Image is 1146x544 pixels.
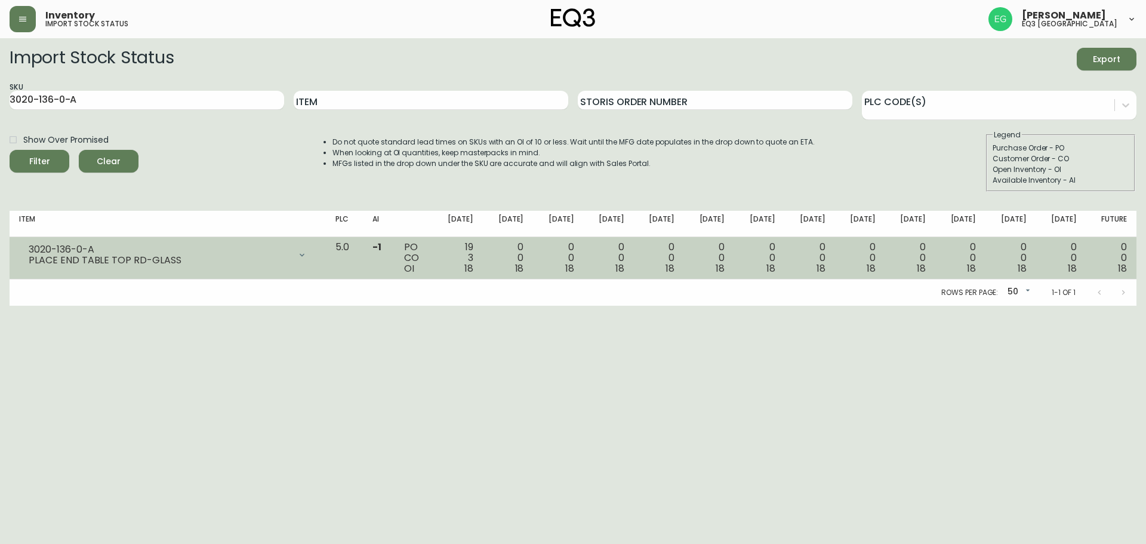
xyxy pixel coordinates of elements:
th: [DATE] [584,211,634,237]
span: 18 [917,262,926,275]
div: Filter [29,154,50,169]
span: -1 [372,240,381,254]
span: Inventory [45,11,95,20]
div: 0 0 [543,242,574,274]
img: logo [551,8,595,27]
th: [DATE] [483,211,533,237]
div: 3020-136-0-A [29,244,290,255]
span: 18 [565,262,574,275]
span: Clear [88,154,129,169]
div: Open Inventory - OI [993,164,1129,175]
p: 1-1 of 1 [1052,287,1076,298]
div: 0 0 [744,242,775,274]
span: 18 [515,262,524,275]
div: 0 0 [945,242,976,274]
th: [DATE] [533,211,583,237]
th: PLC [326,211,363,237]
div: 0 0 [593,242,624,274]
th: [DATE] [433,211,483,237]
span: 18 [666,262,674,275]
span: Show Over Promised [23,134,109,146]
span: 18 [1118,262,1127,275]
div: 0 0 [845,242,876,274]
button: Clear [79,150,138,173]
legend: Legend [993,130,1022,140]
span: 18 [716,262,725,275]
span: 18 [867,262,876,275]
div: 0 0 [492,242,523,274]
button: Export [1077,48,1136,70]
span: 18 [615,262,624,275]
div: 0 0 [694,242,725,274]
th: [DATE] [1036,211,1086,237]
div: Purchase Order - PO [993,143,1129,153]
span: 18 [1018,262,1027,275]
div: Available Inventory - AI [993,175,1129,186]
th: [DATE] [734,211,784,237]
span: [PERSON_NAME] [1022,11,1106,20]
th: [DATE] [835,211,885,237]
span: 18 [766,262,775,275]
div: 0 0 [794,242,825,274]
span: OI [404,262,414,275]
div: Customer Order - CO [993,153,1129,164]
th: AI [363,211,395,237]
div: 50 [1003,282,1033,302]
li: MFGs listed in the drop down under the SKU are accurate and will align with Sales Portal. [332,158,815,169]
div: 0 0 [995,242,1026,274]
span: 18 [817,262,825,275]
li: Do not quote standard lead times on SKUs with an OI of 10 or less. Wait until the MFG date popula... [332,137,815,147]
th: [DATE] [634,211,684,237]
span: 18 [1068,262,1077,275]
div: PO CO [404,242,423,274]
div: 0 0 [1096,242,1127,274]
div: 0 0 [643,242,674,274]
td: 5.0 [326,237,363,279]
img: db11c1629862fe82d63d0774b1b54d2b [988,7,1012,31]
div: PLACE END TABLE TOP RD-GLASS [29,255,290,266]
span: 18 [967,262,976,275]
p: Rows per page: [941,287,998,298]
h2: Import Stock Status [10,48,174,70]
div: 0 0 [895,242,926,274]
h5: eq3 [GEOGRAPHIC_DATA] [1022,20,1117,27]
div: 3020-136-0-APLACE END TABLE TOP RD-GLASS [19,242,316,268]
th: Item [10,211,326,237]
li: When looking at OI quantities, keep masterpacks in mind. [332,147,815,158]
th: [DATE] [885,211,935,237]
h5: import stock status [45,20,128,27]
th: [DATE] [684,211,734,237]
th: Future [1086,211,1136,237]
div: 19 3 [442,242,473,274]
th: [DATE] [784,211,834,237]
th: [DATE] [985,211,1036,237]
button: Filter [10,150,69,173]
th: [DATE] [935,211,985,237]
span: Export [1086,52,1127,67]
div: 0 0 [1045,242,1076,274]
span: 18 [464,262,473,275]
